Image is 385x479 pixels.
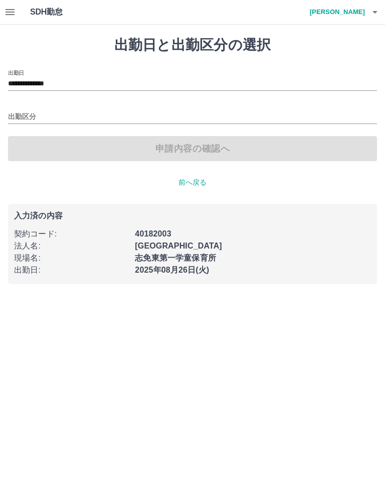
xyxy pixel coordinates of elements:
[14,212,371,220] p: 入力済の内容
[14,252,129,264] p: 現場名 :
[135,254,216,262] b: 志免東第一学童保育所
[8,69,24,76] label: 出勤日
[8,177,377,188] p: 前へ戻る
[135,242,222,250] b: [GEOGRAPHIC_DATA]
[14,228,129,240] p: 契約コード :
[14,264,129,276] p: 出勤日 :
[135,229,171,238] b: 40182003
[135,266,209,274] b: 2025年08月26日(火)
[14,240,129,252] p: 法人名 :
[8,37,377,54] h1: 出勤日と出勤区分の選択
